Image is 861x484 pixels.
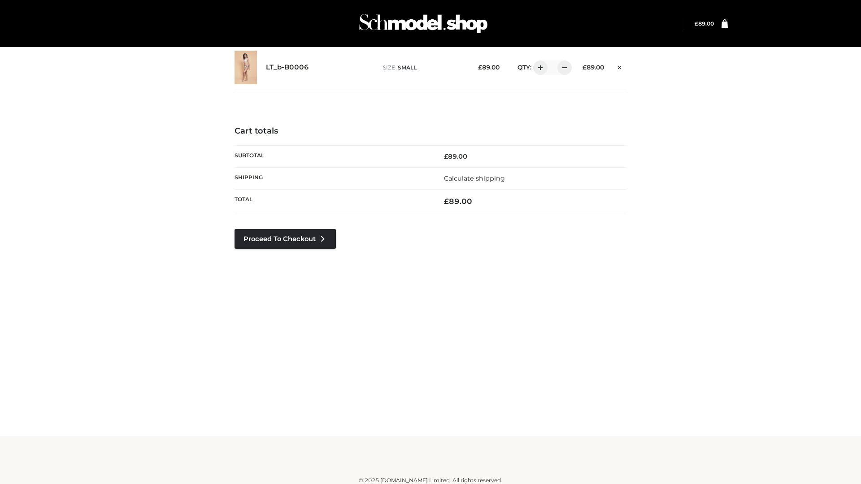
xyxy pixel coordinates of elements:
span: £ [444,197,449,206]
th: Shipping [235,167,430,189]
span: £ [444,152,448,160]
a: Remove this item [613,60,626,72]
bdi: 89.00 [478,64,500,71]
a: LT_b-B0006 [266,63,309,72]
bdi: 89.00 [583,64,604,71]
span: £ [583,64,587,71]
th: Subtotal [235,145,430,167]
bdi: 89.00 [444,152,467,160]
bdi: 89.00 [444,197,472,206]
bdi: 89.00 [695,20,714,27]
a: £89.00 [695,20,714,27]
th: Total [235,190,430,213]
a: Calculate shipping [444,174,505,182]
p: size : [383,64,464,72]
span: £ [478,64,482,71]
span: £ [695,20,698,27]
span: SMALL [398,64,417,71]
div: QTY: [509,60,569,75]
img: Schmodel Admin 964 [356,6,491,41]
a: Proceed to Checkout [235,229,336,249]
h4: Cart totals [235,126,626,136]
